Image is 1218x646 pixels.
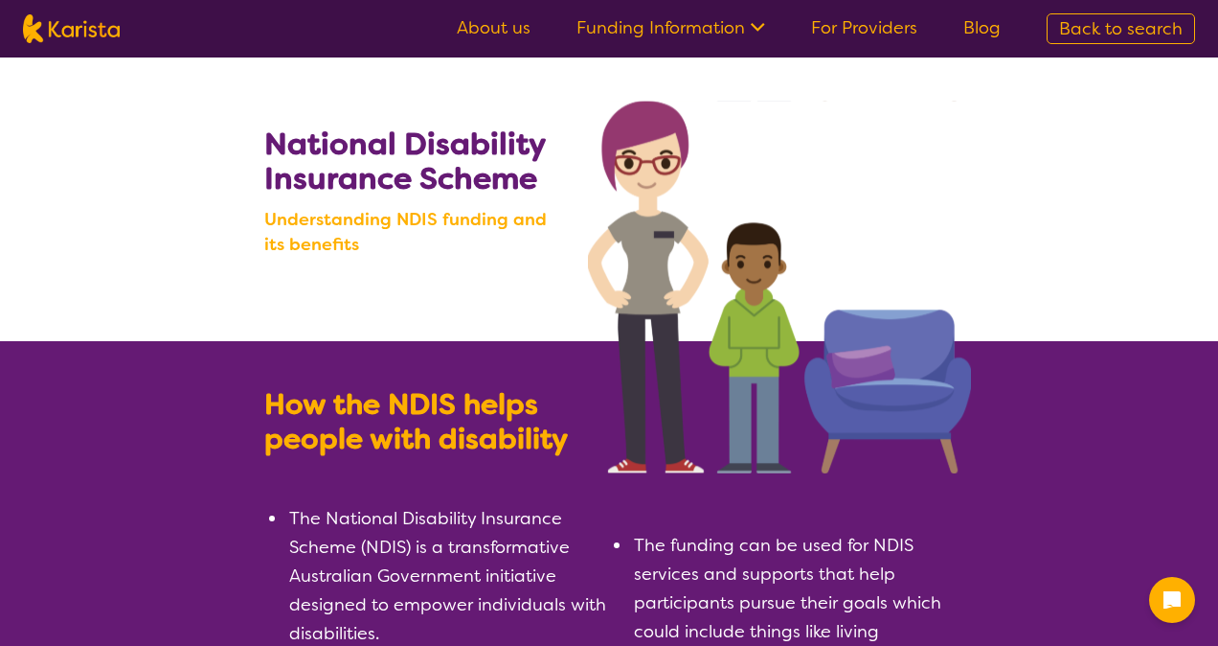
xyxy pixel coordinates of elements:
[963,16,1001,39] a: Blog
[576,16,765,39] a: Funding Information
[811,16,917,39] a: For Providers
[264,124,545,198] b: National Disability Insurance Scheme
[264,207,570,257] b: Understanding NDIS funding and its benefits
[23,14,120,43] img: Karista logo
[1059,17,1183,40] span: Back to search
[264,385,568,458] b: How the NDIS helps people with disability
[1047,13,1195,44] a: Back to search
[588,101,971,473] img: Search NDIS services with Karista
[457,16,530,39] a: About us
